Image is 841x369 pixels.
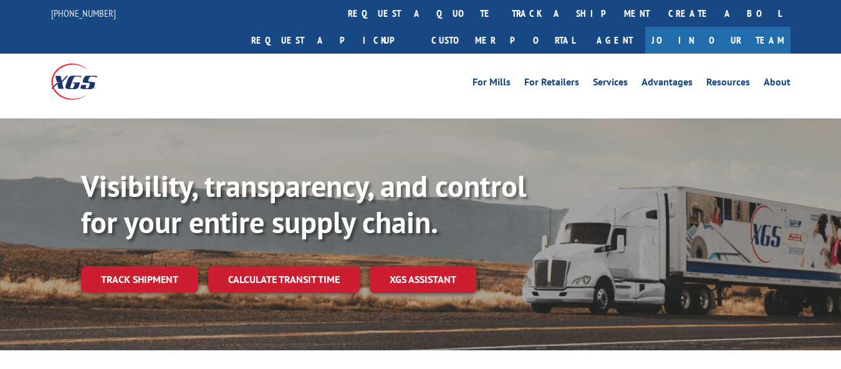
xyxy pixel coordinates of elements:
[81,266,198,292] a: Track shipment
[524,77,579,91] a: For Retailers
[51,7,116,19] a: [PHONE_NUMBER]
[764,77,791,91] a: About
[593,77,628,91] a: Services
[645,27,791,54] a: Join Our Team
[242,27,422,54] a: Request a pickup
[584,27,645,54] a: Agent
[422,27,584,54] a: Customer Portal
[370,266,476,293] a: XGS ASSISTANT
[642,77,693,91] a: Advantages
[473,77,511,91] a: For Mills
[706,77,750,91] a: Resources
[208,266,360,293] a: Calculate transit time
[81,166,526,241] b: Visibility, transparency, and control for your entire supply chain.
